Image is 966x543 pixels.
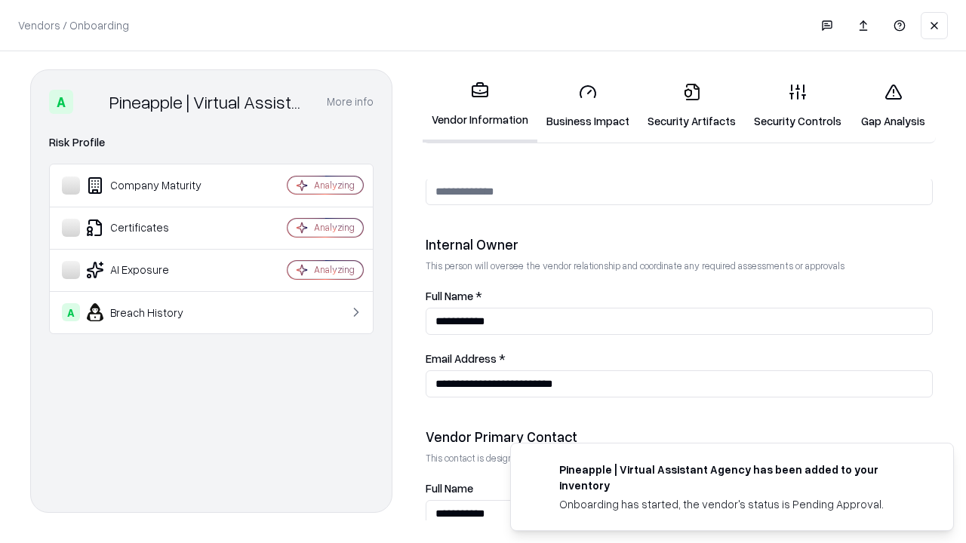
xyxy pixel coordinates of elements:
[426,235,933,253] div: Internal Owner
[79,90,103,114] img: Pineapple | Virtual Assistant Agency
[529,462,547,480] img: trypineapple.com
[62,219,242,237] div: Certificates
[537,71,638,141] a: Business Impact
[745,71,851,141] a: Security Controls
[314,221,355,234] div: Analyzing
[426,353,933,364] label: Email Address *
[426,452,933,465] p: This contact is designated to receive the assessment request from Shift
[109,90,309,114] div: Pineapple | Virtual Assistant Agency
[327,88,374,115] button: More info
[426,290,933,302] label: Full Name *
[851,71,936,141] a: Gap Analysis
[426,428,933,446] div: Vendor Primary Contact
[559,462,917,493] div: Pineapple | Virtual Assistant Agency has been added to your inventory
[62,303,80,321] div: A
[49,90,73,114] div: A
[423,69,537,143] a: Vendor Information
[314,263,355,276] div: Analyzing
[638,71,745,141] a: Security Artifacts
[426,259,933,272] p: This person will oversee the vendor relationship and coordinate any required assessments or appro...
[314,179,355,192] div: Analyzing
[62,176,242,195] div: Company Maturity
[62,261,242,279] div: AI Exposure
[426,483,933,494] label: Full Name
[62,303,242,321] div: Breach History
[49,133,374,152] div: Risk Profile
[559,496,917,512] div: Onboarding has started, the vendor's status is Pending Approval.
[18,17,129,33] p: Vendors / Onboarding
